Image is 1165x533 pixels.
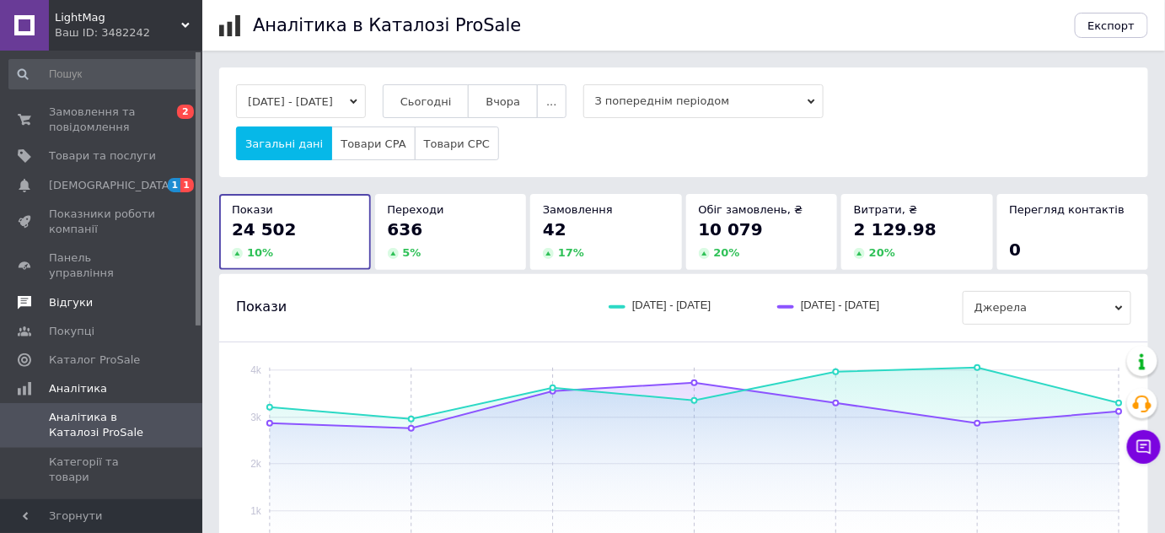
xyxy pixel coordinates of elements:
[49,455,156,485] span: Категорії та товари
[250,364,262,376] text: 4k
[49,353,140,368] span: Каталог ProSale
[247,246,273,259] span: 10 %
[714,246,740,259] span: 20 %
[55,10,181,25] span: LightMag
[49,178,174,193] span: [DEMOGRAPHIC_DATA]
[49,381,107,396] span: Аналітика
[250,458,262,470] text: 2k
[699,219,764,240] span: 10 079
[699,203,803,216] span: Обіг замовлень, ₴
[583,84,824,118] span: З попереднім періодом
[1127,430,1161,464] button: Чат з покупцем
[250,412,262,423] text: 3k
[236,298,287,316] span: Покази
[400,95,452,108] span: Сьогодні
[537,84,566,118] button: ...
[49,207,156,237] span: Показники роботи компанії
[232,203,273,216] span: Покази
[341,137,405,150] span: Товари CPA
[253,15,521,35] h1: Аналітика в Каталозі ProSale
[49,250,156,281] span: Панель управління
[388,219,423,240] span: 636
[403,246,421,259] span: 5 %
[49,410,156,440] span: Аналітика в Каталозі ProSale
[415,127,499,160] button: Товари CPC
[49,324,94,339] span: Покупці
[388,203,444,216] span: Переходи
[49,148,156,164] span: Товари та послуги
[1010,240,1022,260] span: 0
[854,203,918,216] span: Витрати, ₴
[232,219,297,240] span: 24 502
[424,137,490,150] span: Товари CPC
[546,95,556,108] span: ...
[486,95,520,108] span: Вчора
[543,203,613,216] span: Замовлення
[236,127,332,160] button: Загальні дані
[177,105,194,119] span: 2
[1010,203,1125,216] span: Перегляд контактів
[331,127,415,160] button: Товари CPA
[963,291,1131,325] span: Джерела
[1075,13,1149,38] button: Експорт
[245,137,323,150] span: Загальні дані
[168,178,181,192] span: 1
[383,84,470,118] button: Сьогодні
[55,25,202,40] div: Ваш ID: 3482242
[236,84,366,118] button: [DATE] - [DATE]
[180,178,194,192] span: 1
[49,498,101,514] span: Джерела
[49,105,156,135] span: Замовлення та повідомлення
[854,219,937,240] span: 2 129.98
[250,505,262,517] text: 1k
[8,59,199,89] input: Пошук
[543,219,566,240] span: 42
[1088,19,1135,32] span: Експорт
[869,246,895,259] span: 20 %
[49,295,93,310] span: Відгуки
[468,84,538,118] button: Вчора
[558,246,584,259] span: 17 %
